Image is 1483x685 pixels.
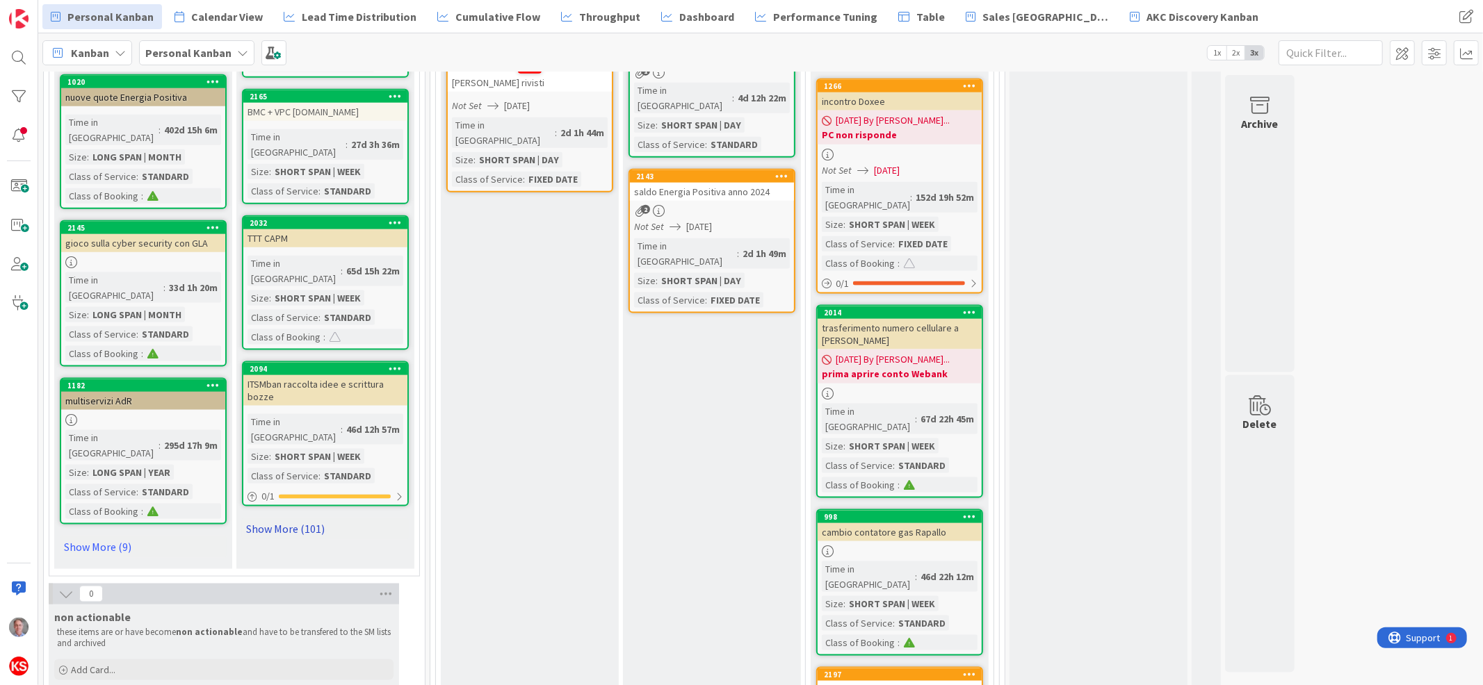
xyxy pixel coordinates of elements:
strong: non actionable [176,626,243,638]
span: Personal Kanban [67,8,154,25]
div: incontro Doxee [818,92,982,110]
span: : [87,307,89,322]
a: 998cambio contatore gas RapalloTime in [GEOGRAPHIC_DATA]:46d 22h 12mSize:SHORT SPAN | WEEKClass o... [816,509,983,656]
div: Time in [GEOGRAPHIC_DATA] [822,404,915,434]
div: Size [65,149,87,165]
div: 2145gioco sulla cyber security con GLA [61,222,225,252]
a: 2014trasferimento numero cellulare a [PERSON_NAME][DATE] By [PERSON_NAME]...prima aprire conto We... [816,305,983,498]
div: STANDARD [138,169,193,184]
div: 2094 [250,364,407,374]
span: : [87,465,89,480]
span: Table [916,8,945,25]
div: 2094ITSMban raccolta idee e scrittura bozze [243,363,407,406]
div: Class of Service [822,458,893,473]
div: Class of Service [248,183,318,199]
span: : [346,137,348,152]
div: 1182multiservizi AdR [61,379,225,410]
div: 1266incontro Doxee [818,80,982,110]
div: Class of Booking [822,256,898,271]
span: : [318,310,321,325]
a: 1020nuove quote Energia PositivaTime in [GEOGRAPHIC_DATA]:402d 15h 6mSize:LONG SPAN | MONTHClass ... [60,74,227,209]
span: : [705,137,707,152]
span: : [318,468,321,484]
span: : [318,183,321,199]
span: : [915,569,917,584]
div: STANDARD [895,616,949,631]
div: 2197 [824,670,982,679]
div: Time in [GEOGRAPHIC_DATA] [248,256,341,286]
span: : [136,327,138,342]
div: 2165 [243,90,407,103]
div: Time in [GEOGRAPHIC_DATA] [65,430,159,461]
span: 3x [1245,46,1264,60]
div: 2032 [250,218,407,228]
a: Performance Tuning [747,4,886,29]
span: Calendar View [191,8,263,25]
span: Performance Tuning [773,8,877,25]
div: Size [248,449,269,464]
a: Table [890,4,953,29]
img: avatar [9,657,29,676]
div: STANDARD [895,458,949,473]
div: Size [65,307,87,322]
a: 2032TTT CAPMTime in [GEOGRAPHIC_DATA]:65d 15h 22mSize:SHORT SPAN | WEEKClass of Service:STANDARDC... [242,215,409,350]
div: SHORT SPAN | WEEK [845,438,939,454]
span: [DATE] By [PERSON_NAME]... [836,352,950,367]
div: 2145 [67,223,225,233]
a: 1266incontro Doxee[DATE] By [PERSON_NAME]...PC non rispondeNot Set[DATE]Time in [GEOGRAPHIC_DATA]... [816,79,983,294]
div: 2094 [243,363,407,375]
span: : [87,149,89,165]
b: Personal Kanban [145,46,232,60]
span: 1x [1208,46,1226,60]
div: 46d 12h 57m [343,422,403,437]
div: STANDARD [138,327,193,342]
div: gioco sulla cyber security con GLA [61,234,225,252]
span: : [136,484,138,500]
span: : [898,256,900,271]
span: Cumulative Flow [455,8,540,25]
div: 1 [72,6,76,17]
div: STANDARD [321,310,375,325]
div: 2165BMC + VPC [DOMAIN_NAME] [243,90,407,121]
div: FIXED DATE [895,236,951,251]
span: : [323,329,325,345]
a: 2145gioco sulla cyber security con GLATime in [GEOGRAPHIC_DATA]:33d 1h 20mSize:LONG SPAN | MONTHC... [60,220,227,367]
div: Class of Service [65,169,136,184]
i: Not Set [452,99,482,112]
span: : [910,190,912,205]
span: : [523,172,525,187]
div: Delete [1243,415,1277,432]
div: Size [822,217,843,232]
div: Archive [1242,115,1279,132]
a: Sales [GEOGRAPHIC_DATA] [957,4,1117,29]
span: [DATE] [874,163,900,178]
a: Time in [GEOGRAPHIC_DATA]:4d 12h 22mSize:SHORT SPAN | DAYClass of Service:STANDARD [629,31,795,158]
span: non actionable [54,610,131,624]
div: 2d 1h 49m [739,246,790,261]
div: Class of Service [248,468,318,484]
div: Size [822,438,843,454]
div: 2145 [61,222,225,234]
div: 1020nuove quote Energia Positiva [61,76,225,106]
div: SHORT SPAN | DAY [658,117,745,133]
div: 33d 1h 20m [165,280,221,295]
span: Throughput [579,8,640,25]
span: : [163,280,165,295]
a: Throughput [553,4,649,29]
div: 1182 [67,381,225,390]
div: Class of Service [248,310,318,325]
div: BMC + VPC [DOMAIN_NAME] [243,103,407,121]
div: ITSMban raccolta idee e scrittura bozze [243,375,407,406]
div: 2032 [243,217,407,229]
span: : [269,290,271,306]
div: 2d 1h 44m [557,125,608,140]
div: TTT CAPM [243,229,407,247]
span: : [843,596,845,611]
div: Class of Service [634,292,705,308]
div: 1266 [824,81,982,91]
b: prima aprire conto Webank [822,367,978,381]
span: : [656,117,658,133]
span: : [843,438,845,454]
span: : [898,635,900,650]
div: Class of Service [822,236,893,251]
